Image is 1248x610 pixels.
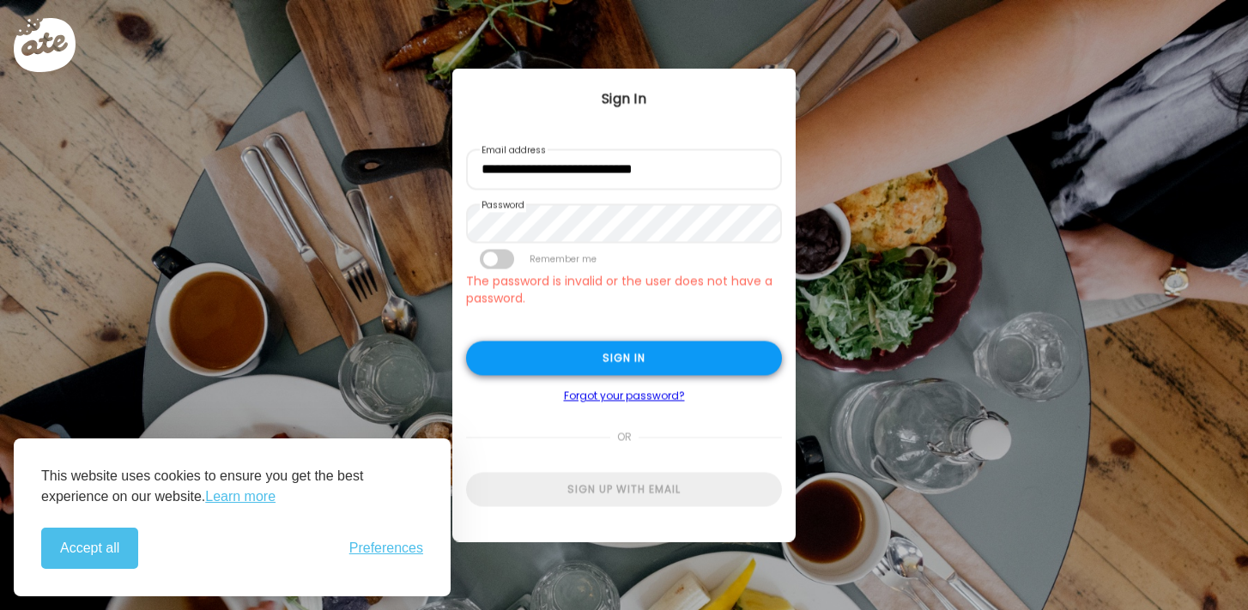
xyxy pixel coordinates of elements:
[205,486,276,507] a: Learn more
[466,273,782,307] div: The password is invalid or the user does not have a password.
[466,390,782,403] a: Forgot your password?
[610,420,639,455] span: or
[41,528,138,569] button: Accept all cookies
[349,541,423,556] span: Preferences
[466,341,782,376] div: Sign in
[480,199,526,213] label: Password
[452,89,796,110] div: Sign In
[480,144,548,158] label: Email address
[41,466,423,507] p: This website uses cookies to ensure you get the best experience on our website.
[466,473,782,507] div: Sign up with email
[528,250,598,269] label: Remember me
[349,541,423,556] button: Toggle preferences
